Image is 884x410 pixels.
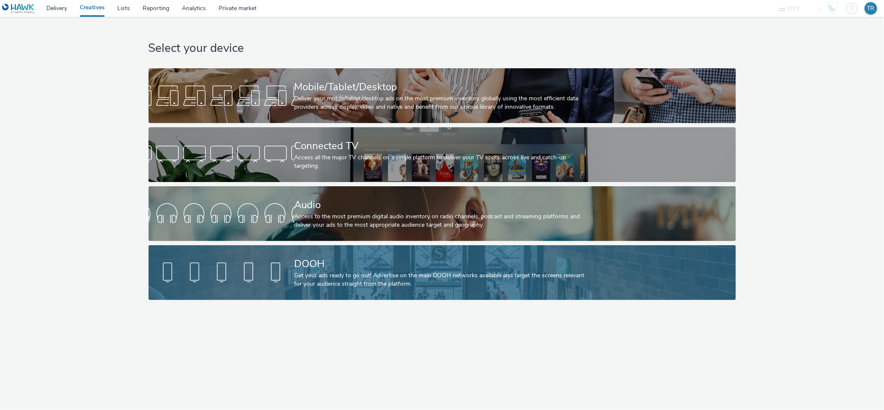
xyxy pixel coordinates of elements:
div: DOOH [295,257,587,271]
img: undefined Logo [2,3,35,14]
a: DOOHGet your ads ready to go out! Advertise on the main DOOH networks available and target the sc... [149,245,736,300]
a: AudioAccess to the most premium digital audio inventory on radio channels, podcast and streaming ... [149,186,736,241]
h1: Select your device [149,40,736,56]
div: Access all the major TV channels on a single platform to deliver your TV spots across live and ca... [295,153,587,171]
div: Deliver your mobile/tablet/desktop ads on the most premium inventory globally using the most effi... [295,94,587,112]
div: Audio [295,198,587,212]
div: Mobile/Tablet/Desktop [295,80,587,94]
div: Connected TV [295,139,587,153]
a: Hawk Academy [826,2,842,15]
div: TR [867,2,875,15]
a: Mobile/Tablet/DesktopDeliver your mobile/tablet/desktop ads on the most premium inventory globall... [149,68,736,123]
a: Connected TVAccess all the major TV channels on a single platform to deliver your TV spots across... [149,127,736,182]
div: Access to the most premium digital audio inventory on radio channels, podcast and streaming platf... [295,212,587,230]
div: Get your ads ready to go out! Advertise on the main DOOH networks available and target the screen... [295,271,587,289]
img: Hawk Academy [826,2,838,15]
